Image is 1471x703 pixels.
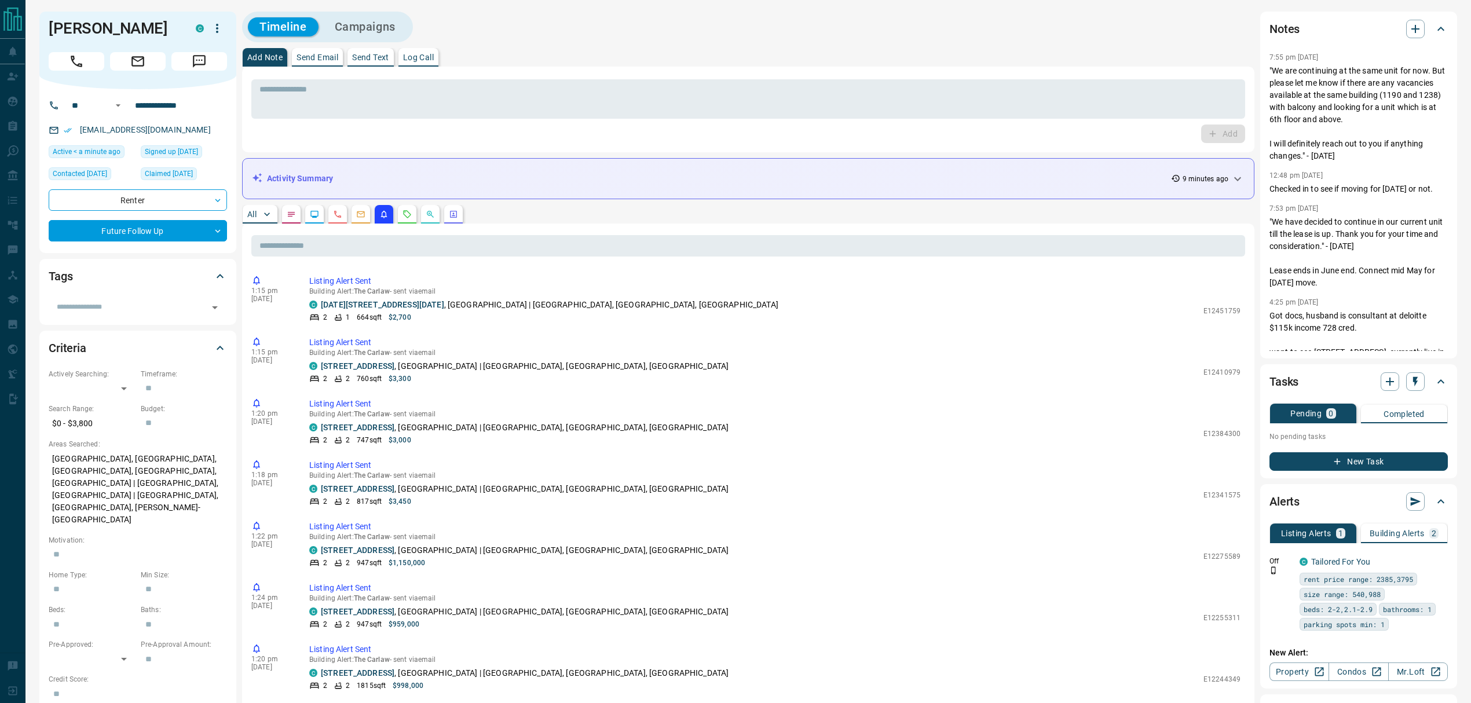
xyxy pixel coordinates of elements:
span: The Carlaw [354,410,390,418]
div: Notes [1269,15,1448,43]
h2: Criteria [49,339,86,357]
p: 760 sqft [357,374,382,384]
p: Search Range: [49,404,135,414]
p: All [247,210,257,218]
p: , [GEOGRAPHIC_DATA] | [GEOGRAPHIC_DATA], [GEOGRAPHIC_DATA], [GEOGRAPHIC_DATA] [321,667,729,679]
p: E12275589 [1203,551,1241,562]
p: 1 [1338,529,1343,537]
p: 2 [323,312,327,323]
p: Pre-Approval Amount: [141,639,227,650]
p: $3,000 [389,435,411,445]
p: Home Type: [49,570,135,580]
p: 2 [346,496,350,507]
p: Building Alert : - sent via email [309,349,1241,357]
p: [DATE] [251,663,292,671]
svg: Lead Browsing Activity [310,210,319,219]
p: Listing Alert Sent [309,336,1241,349]
p: 817 sqft [357,496,382,507]
a: [STREET_ADDRESS] [321,484,394,493]
div: condos.ca [309,423,317,431]
span: The Carlaw [354,349,390,357]
div: Fri May 16 2025 [49,167,135,184]
span: The Carlaw [354,471,390,479]
p: 664 sqft [357,312,382,323]
p: Listing Alerts [1281,529,1331,537]
p: Building Alerts [1370,529,1425,537]
div: Tasks [1269,368,1448,396]
svg: Emails [356,210,365,219]
div: Criteria [49,334,227,362]
h2: Tasks [1269,372,1298,391]
p: 747 sqft [357,435,382,445]
h1: [PERSON_NAME] [49,19,178,38]
p: Listing Alert Sent [309,521,1241,533]
p: E12244349 [1203,674,1241,684]
span: parking spots min: 1 [1304,618,1385,630]
p: 1:22 pm [251,532,292,540]
span: rent price range: 2385,3795 [1304,573,1413,585]
p: Listing Alert Sent [309,643,1241,656]
p: 4:25 pm [DATE] [1269,298,1319,306]
span: The Carlaw [354,533,390,541]
div: condos.ca [309,362,317,370]
p: Credit Score: [49,674,227,684]
span: Email [110,52,166,71]
a: Tailored For You [1311,557,1370,566]
p: Building Alert : - sent via email [309,410,1241,418]
p: 947 sqft [357,558,382,568]
p: 2 [346,619,350,629]
p: [DATE] [251,602,292,610]
p: 7:55 pm [DATE] [1269,53,1319,61]
p: Building Alert : - sent via email [309,656,1241,664]
div: condos.ca [309,607,317,616]
div: Future Follow Up [49,220,227,241]
div: condos.ca [309,669,317,677]
p: , [GEOGRAPHIC_DATA] | [GEOGRAPHIC_DATA], [GEOGRAPHIC_DATA], [GEOGRAPHIC_DATA] [321,606,729,618]
button: Open [111,98,125,112]
div: condos.ca [309,301,317,309]
p: E12451759 [1203,306,1241,316]
h2: Notes [1269,20,1300,38]
span: Signed up [DATE] [145,146,198,158]
p: Checked in to see if moving for [DATE] or not. [1269,183,1448,195]
p: 1:15 pm [251,348,292,356]
div: Sun Feb 16 2025 [141,145,227,162]
p: [DATE] [251,356,292,364]
div: Renter [49,189,227,211]
p: "We are continuing at the same unit for now. But please let me know if there are any vacancies av... [1269,65,1448,162]
p: Min Size: [141,570,227,580]
p: Pre-Approved: [49,639,135,650]
a: [STREET_ADDRESS] [321,668,394,678]
div: condos.ca [309,546,317,554]
p: Listing Alert Sent [309,459,1241,471]
p: 1:20 pm [251,655,292,663]
p: Log Call [403,53,434,61]
svg: Opportunities [426,210,435,219]
p: Building Alert : - sent via email [309,533,1241,541]
p: 9 minutes ago [1183,174,1228,184]
a: [STREET_ADDRESS] [321,607,394,616]
p: "We have decided to continue in our current unit till the lease is up. Thank you for your time an... [1269,216,1448,289]
p: Listing Alert Sent [309,275,1241,287]
p: $0 - $3,800 [49,414,135,433]
svg: Calls [333,210,342,219]
span: beds: 2-2,2.1-2.9 [1304,603,1373,615]
p: 1:15 pm [251,287,292,295]
p: 2 [1432,529,1436,537]
p: 1:18 pm [251,471,292,479]
svg: Requests [402,210,412,219]
button: New Task [1269,452,1448,471]
p: Pending [1290,409,1322,418]
p: 2 [323,619,327,629]
p: Actively Searching: [49,369,135,379]
p: E12384300 [1203,429,1241,439]
p: [DATE] [251,418,292,426]
p: 0 [1329,409,1333,418]
button: Timeline [248,17,319,36]
p: $2,700 [389,312,411,323]
p: 947 sqft [357,619,382,629]
a: Condos [1329,662,1388,681]
a: Property [1269,662,1329,681]
div: Tags [49,262,227,290]
p: 2 [346,680,350,691]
